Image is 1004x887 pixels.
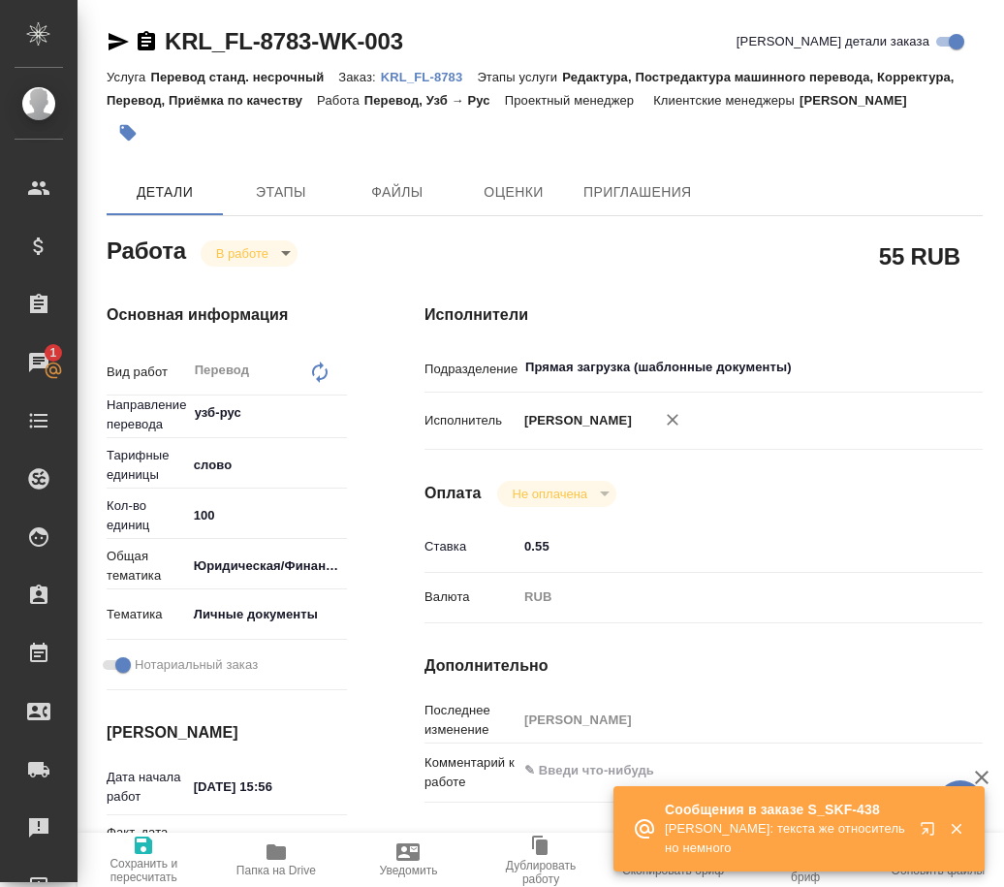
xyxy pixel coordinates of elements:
[107,30,130,53] button: Скопировать ссылку для ЯМессенджера
[364,93,505,108] p: Перевод, Узб → Рус
[583,180,692,205] span: Приглашения
[879,239,960,272] h2: 55 RUB
[135,30,158,53] button: Скопировать ссылку
[107,396,187,434] p: Направление перевода
[342,833,475,887] button: Уведомить
[150,70,338,84] p: Перевод станд. несрочный
[338,70,380,84] p: Заказ:
[424,303,983,327] h4: Исполнители
[78,833,210,887] button: Сохранить и пересчитать
[107,721,347,744] h4: [PERSON_NAME]
[381,68,478,84] a: KRL_FL-8783
[475,833,608,887] button: Дублировать работу
[107,303,347,327] h4: Основная информация
[107,232,186,267] h2: Работа
[236,864,316,877] span: Папка на Drive
[317,93,364,108] p: Работа
[38,343,68,363] span: 1
[107,768,187,807] p: Дата начала работ
[107,446,187,485] p: Тарифные единицы
[107,70,150,84] p: Услуга
[926,365,929,369] button: Open
[5,338,73,387] a: 1
[424,360,518,379] p: Подразделение
[424,753,518,792] p: Комментарий к работе
[210,833,343,887] button: Папка на Drive
[107,363,187,382] p: Вид работ
[351,180,444,205] span: Файлы
[505,93,639,108] p: Проектный менеджер
[653,93,800,108] p: Клиентские менеджеры
[651,398,694,441] button: Удалить исполнителя
[518,581,936,614] div: RUB
[936,820,976,838] button: Закрыть
[107,496,187,535] p: Кол-во единиц
[201,240,298,267] div: В работе
[135,655,258,675] span: Нотариальный заказ
[518,706,936,734] input: Пустое поле
[486,859,596,886] span: Дублировать работу
[107,547,187,586] p: Общая тематика
[518,532,936,560] input: ✎ Введи что-нибудь
[424,587,518,607] p: Валюта
[424,411,518,430] p: Исполнитель
[518,829,936,881] textarea: /Clients/FL_KRL/Orders/KRL_FL-8783/Translated/KRL_FL-8783-WK-003
[107,605,187,624] p: Тематика
[424,654,983,678] h4: Дополнительно
[936,780,985,829] button: 🙏
[381,70,478,84] p: KRL_FL-8783
[187,550,362,583] div: Юридическая/Финансовая
[187,501,347,529] input: ✎ Введи что-нибудь
[665,819,907,858] p: [PERSON_NAME]: текста же относительно немного
[467,180,560,205] span: Оценки
[187,773,347,801] input: ✎ Введи что-нибудь
[379,864,437,877] span: Уведомить
[235,180,328,205] span: Этапы
[187,449,362,482] div: слово
[118,180,211,205] span: Детали
[607,833,739,887] button: Скопировать бриф
[107,111,149,154] button: Добавить тэг
[424,537,518,556] p: Ставка
[165,28,403,54] a: KRL_FL-8783-WK-003
[89,857,199,884] span: Сохранить и пересчитать
[507,486,593,502] button: Не оплачена
[497,481,616,507] div: В работе
[107,823,187,881] p: Факт. дата начала работ
[210,245,274,262] button: В работе
[187,598,362,631] div: Личные документы
[336,411,340,415] button: Open
[908,809,955,856] button: Открыть в новой вкладке
[424,482,482,505] h4: Оплата
[800,93,922,108] p: [PERSON_NAME]
[665,800,907,819] p: Сообщения в заказе S_SKF-438
[737,32,929,51] span: [PERSON_NAME] детали заказа
[424,701,518,740] p: Последнее изменение
[477,70,562,84] p: Этапы услуги
[518,411,632,430] p: [PERSON_NAME]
